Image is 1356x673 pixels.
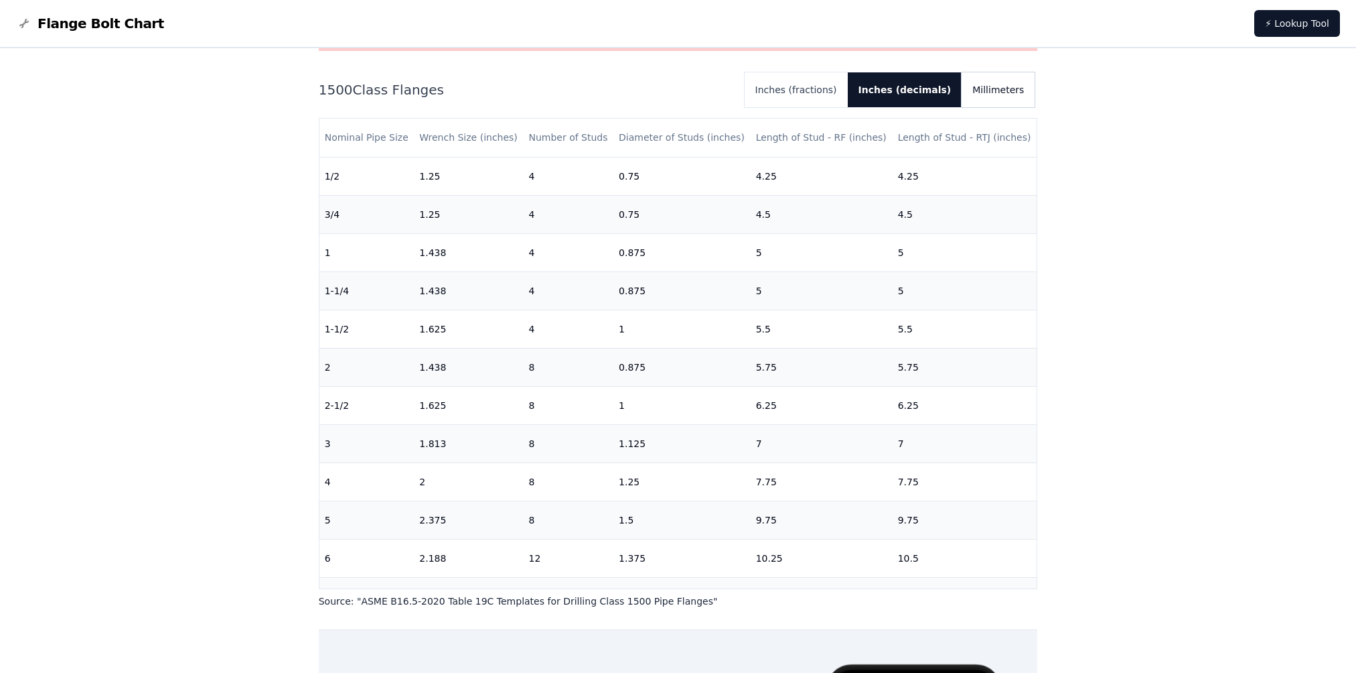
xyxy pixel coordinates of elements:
td: 5.75 [893,348,1037,386]
td: 1.25 [613,463,751,501]
button: Inches (fractions) [745,72,848,107]
td: 4.5 [893,195,1037,233]
td: 1.438 [414,233,523,271]
td: 5 [893,233,1037,271]
img: Flange Bolt Chart Logo [16,15,32,32]
td: 1/2 [319,157,415,195]
td: 4 [319,463,415,501]
td: 10.25 [751,539,893,577]
td: 7.75 [751,463,893,501]
td: 6 [319,539,415,577]
td: 2 [319,348,415,386]
td: 5 [751,233,893,271]
td: 5.75 [751,348,893,386]
td: 1.375 [613,539,751,577]
td: 1.625 [613,577,751,615]
td: 4.5 [751,195,893,233]
td: 1.625 [414,386,523,424]
td: 4.25 [751,157,893,195]
td: 12 [523,539,613,577]
td: 2.563 [414,577,523,615]
button: Millimeters [962,72,1035,107]
td: 10.5 [893,539,1037,577]
td: 2.188 [414,539,523,577]
td: 1.625 [414,310,523,348]
td: 0.875 [613,271,751,310]
td: 8 [523,386,613,424]
td: 2-1/2 [319,386,415,424]
td: 1 [613,386,751,424]
td: 6.25 [893,386,1037,424]
td: 4 [523,271,613,310]
td: 8 [523,463,613,501]
td: 7.75 [893,463,1037,501]
td: 8 [523,424,613,463]
td: 0.875 [613,233,751,271]
td: 1-1/2 [319,310,415,348]
td: 8 [523,501,613,539]
td: 1.813 [414,424,523,463]
td: 2 [414,463,523,501]
td: 9.75 [893,501,1037,539]
td: 12 [523,577,613,615]
td: 4 [523,233,613,271]
td: 3/4 [319,195,415,233]
th: Wrench Size (inches) [414,119,523,157]
td: 4 [523,195,613,233]
td: 11.75 [893,577,1037,615]
td: 2.375 [414,501,523,539]
span: Flange Bolt Chart [37,14,164,33]
td: 1.125 [613,424,751,463]
td: 0.75 [613,195,751,233]
td: 0.75 [613,157,751,195]
td: 1 [613,310,751,348]
td: 1.438 [414,271,523,310]
td: 5 [751,271,893,310]
td: 5 [319,501,415,539]
a: ⚡ Lookup Tool [1254,10,1340,37]
p: Source: " ASME B16.5-2020 Table 19C Templates for Drilling Class 1500 Pipe Flanges " [319,595,1038,608]
td: 7 [751,424,893,463]
td: 4 [523,157,613,195]
h2: 1500 Class Flanges [319,80,734,99]
td: 1.25 [414,195,523,233]
a: Flange Bolt Chart LogoFlange Bolt Chart [16,14,164,33]
td: 8 [319,577,415,615]
td: 1.5 [613,501,751,539]
td: 1.438 [414,348,523,386]
td: 1 [319,233,415,271]
th: Length of Stud - RF (inches) [751,119,893,157]
td: 3 [319,424,415,463]
td: 0.875 [613,348,751,386]
th: Length of Stud - RTJ (inches) [893,119,1037,157]
td: 1-1/4 [319,271,415,310]
td: 9.75 [751,501,893,539]
th: Diameter of Studs (inches) [613,119,751,157]
th: Number of Studs [523,119,613,157]
td: 5.5 [751,310,893,348]
th: Nominal Pipe Size [319,119,415,157]
td: 5 [893,271,1037,310]
td: 11.5 [751,577,893,615]
button: Inches (decimals) [848,72,962,107]
td: 7 [893,424,1037,463]
td: 4 [523,310,613,348]
td: 5.5 [893,310,1037,348]
td: 8 [523,348,613,386]
td: 4.25 [893,157,1037,195]
td: 6.25 [751,386,893,424]
td: 1.25 [414,157,523,195]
